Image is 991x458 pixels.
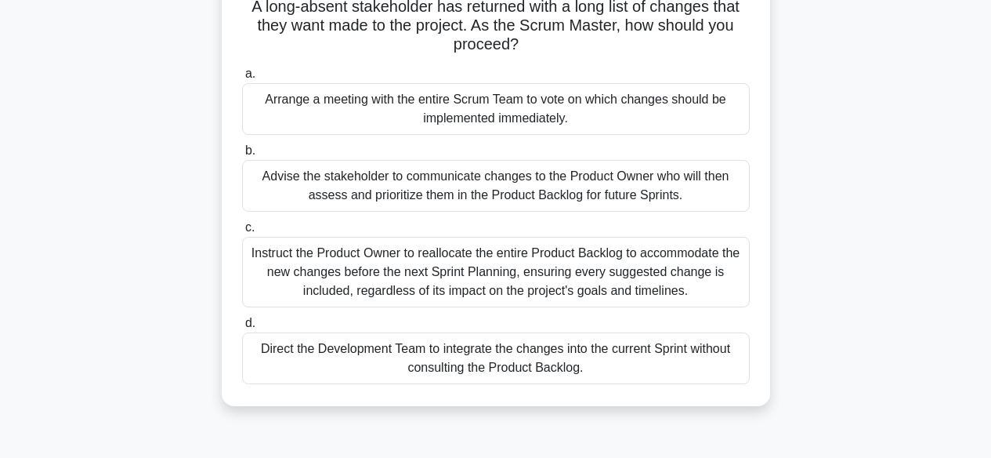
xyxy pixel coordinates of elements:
[242,83,750,135] div: Arrange a meeting with the entire Scrum Team to vote on which changes should be implemented immed...
[245,220,255,234] span: c.
[242,237,750,307] div: Instruct the Product Owner to reallocate the entire Product Backlog to accommodate the new change...
[242,160,750,212] div: Advise the stakeholder to communicate changes to the Product Owner who will then assess and prior...
[245,144,255,157] span: b.
[242,333,750,384] div: Direct the Development Team to integrate the changes into the current Sprint without consulting t...
[245,316,255,329] span: d.
[245,67,255,80] span: a.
